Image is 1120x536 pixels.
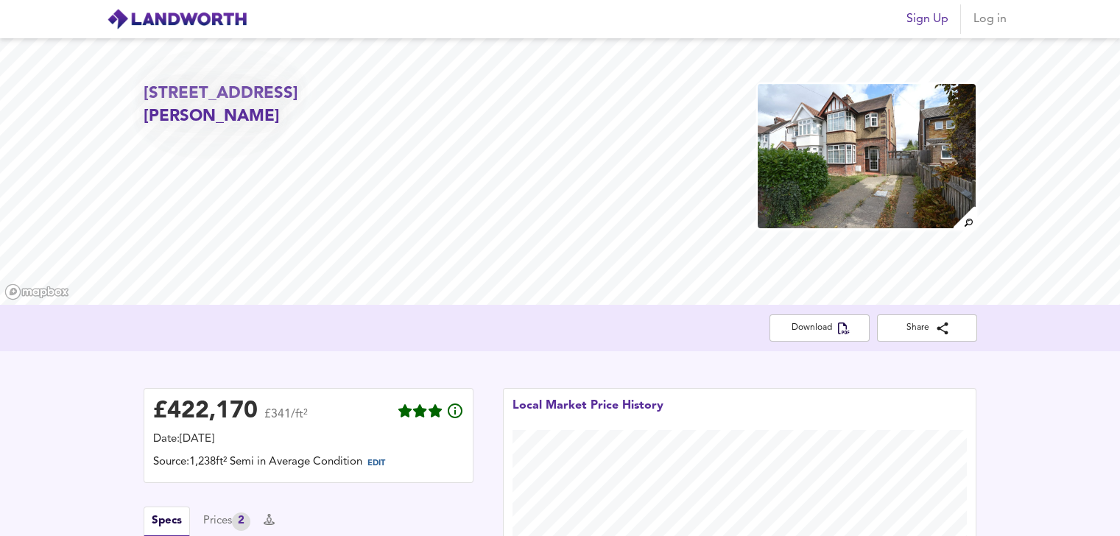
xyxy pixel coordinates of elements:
a: Mapbox homepage [4,283,69,300]
button: Prices2 [203,512,250,531]
span: Sign Up [906,9,948,29]
span: Share [889,320,965,336]
button: Log in [967,4,1014,34]
button: Download [769,314,870,342]
img: logo [107,8,247,30]
div: 2 [232,512,250,531]
div: £ 422,170 [153,401,258,423]
span: £341/ft² [264,409,308,430]
div: Source: 1,238ft² Semi in Average Condition [153,454,464,473]
div: Local Market Price History [513,398,663,430]
div: Prices [203,512,250,531]
h2: [STREET_ADDRESS][PERSON_NAME] [144,82,410,129]
img: search [951,205,977,230]
span: EDIT [367,459,385,468]
div: Date: [DATE] [153,431,464,448]
span: Download [781,320,858,336]
span: Log in [973,9,1008,29]
img: property [756,82,976,230]
button: Share [877,314,977,342]
button: Sign Up [901,4,954,34]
